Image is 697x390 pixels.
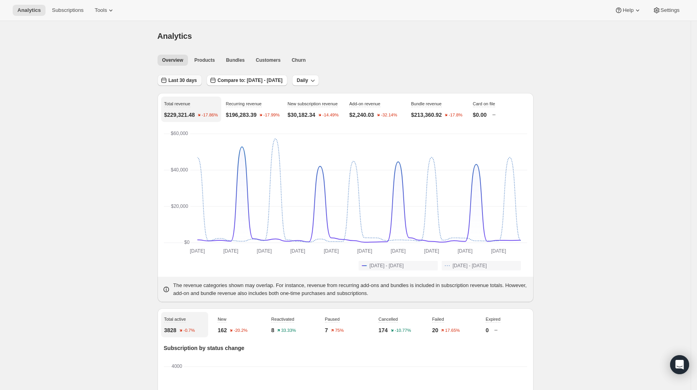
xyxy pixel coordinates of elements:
p: 3828 [164,326,177,334]
span: Total revenue [164,101,190,106]
span: Cancelled [378,317,398,322]
text: 17.65% [445,328,460,333]
text: [DATE] [391,248,406,254]
text: [DATE] [424,248,439,254]
span: Analytics [158,32,192,40]
button: Tools [90,5,120,16]
p: $213,360.92 [411,111,442,119]
span: Overview [162,57,183,63]
text: -32.14% [381,113,397,118]
button: Last 30 days [158,75,202,86]
span: New [218,317,226,322]
text: [DATE] [323,248,338,254]
text: 4000 [171,363,182,369]
p: $229,321.48 [164,111,195,119]
span: [DATE] - [DATE] [453,263,487,269]
p: 0 [486,326,489,334]
span: Expired [486,317,500,322]
text: [DATE] [290,248,305,254]
span: Recurring revenue [226,101,262,106]
text: 33.33% [281,328,296,333]
text: $40,000 [171,167,188,173]
text: $60,000 [171,131,188,136]
span: Analytics [17,7,41,13]
p: $30,182.34 [288,111,315,119]
span: Tools [95,7,107,13]
p: The revenue categories shown may overlap. For instance, revenue from recurring add-ons and bundle... [173,282,529,297]
text: [DATE] [256,248,272,254]
text: [DATE] [223,248,238,254]
span: Help [623,7,633,13]
span: Subscriptions [52,7,84,13]
span: Products [194,57,215,63]
button: Daily [292,75,319,86]
span: Add-on revenue [349,101,380,106]
text: [DATE] [190,248,205,254]
button: [DATE] - [DATE] [359,261,438,270]
span: Last 30 days [169,77,197,84]
span: Bundle revenue [411,101,442,106]
text: -17.86% [202,113,218,118]
span: Settings [661,7,680,13]
span: Reactivated [271,317,294,322]
span: Churn [292,57,306,63]
text: [DATE] [491,248,506,254]
text: 75% [335,328,344,333]
p: $196,283.39 [226,111,257,119]
text: -0.7% [183,328,195,333]
text: -10.77% [395,328,411,333]
p: 162 [218,326,227,334]
text: -17.8% [449,113,463,118]
span: Paused [325,317,340,322]
span: Daily [297,77,308,84]
span: Bundles [226,57,245,63]
span: Customers [256,57,281,63]
span: Card on file [473,101,495,106]
text: -14.49% [322,113,338,118]
text: [DATE] [357,248,372,254]
p: $0.00 [473,111,487,119]
span: Compare to: [DATE] - [DATE] [218,77,283,84]
p: 7 [325,326,328,334]
text: -20.2% [234,328,248,333]
button: [DATE] - [DATE] [442,261,521,270]
span: Failed [432,317,444,322]
span: [DATE] - [DATE] [370,263,404,269]
text: $0 [184,240,190,245]
div: Open Intercom Messenger [670,355,689,374]
p: 8 [271,326,274,334]
button: Compare to: [DATE] - [DATE] [207,75,287,86]
p: 20 [432,326,439,334]
text: $20,000 [171,204,188,209]
text: -17.99% [264,113,280,118]
button: Analytics [13,5,46,16]
button: Subscriptions [47,5,88,16]
span: Total active [164,317,186,322]
span: New subscription revenue [288,101,338,106]
p: 174 [378,326,387,334]
p: $2,240.03 [349,111,374,119]
button: Help [610,5,646,16]
button: Settings [648,5,684,16]
text: [DATE] [458,248,473,254]
p: Subscription by status change [164,344,527,352]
